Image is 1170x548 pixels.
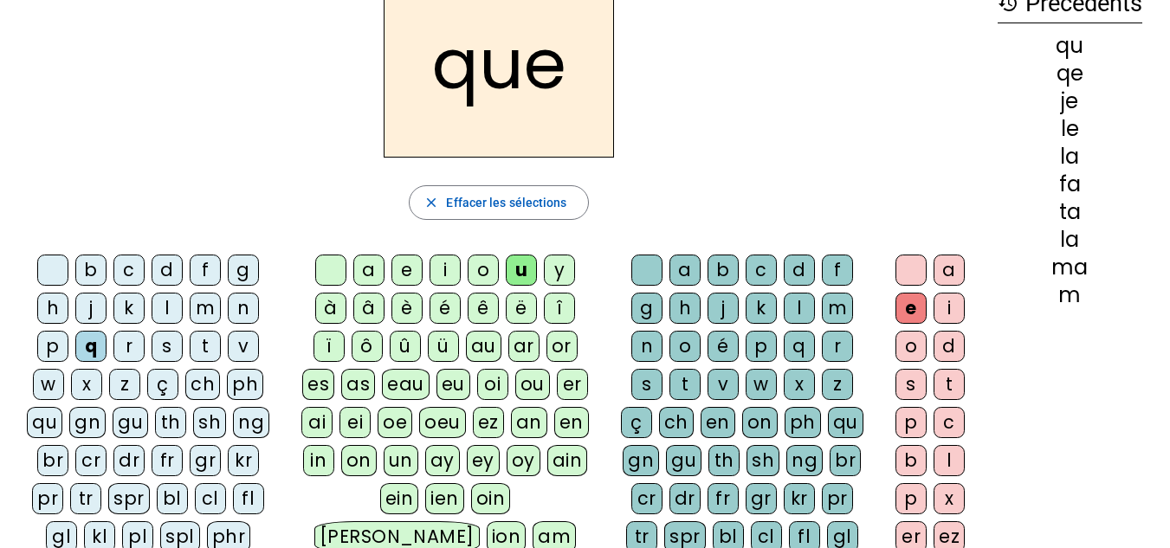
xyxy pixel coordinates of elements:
div: br [37,445,68,476]
div: ç [147,369,178,400]
div: k [746,293,777,324]
div: er [557,369,588,400]
div: gr [746,483,777,514]
div: s [895,369,927,400]
div: â [353,293,385,324]
div: w [746,369,777,400]
div: è [391,293,423,324]
div: ai [301,407,333,438]
div: en [554,407,589,438]
div: on [341,445,377,476]
div: i [934,293,965,324]
div: q [784,331,815,362]
div: ta [998,202,1142,222]
div: qu [27,407,62,438]
div: au [466,331,501,362]
div: ü [428,331,459,362]
div: î [544,293,575,324]
div: m [998,285,1142,306]
div: en [701,407,735,438]
div: br [830,445,861,476]
div: ch [659,407,694,438]
div: an [511,407,547,438]
div: l [784,293,815,324]
div: c [113,255,145,286]
div: a [934,255,965,286]
div: m [822,293,853,324]
div: ay [425,445,460,476]
div: w [33,369,64,400]
div: é [430,293,461,324]
div: i [430,255,461,286]
button: Effacer les sélections [409,185,588,220]
div: x [784,369,815,400]
div: qu [828,407,863,438]
div: ey [467,445,500,476]
div: th [155,407,186,438]
div: gr [190,445,221,476]
div: r [113,331,145,362]
div: cl [195,483,226,514]
div: l [934,445,965,476]
div: or [546,331,578,362]
div: o [468,255,499,286]
div: d [934,331,965,362]
div: l [152,293,183,324]
div: t [934,369,965,400]
div: c [746,255,777,286]
div: fr [708,483,739,514]
div: fl [233,483,264,514]
div: ma [998,257,1142,278]
div: y [544,255,575,286]
div: ê [468,293,499,324]
div: v [228,331,259,362]
div: z [822,369,853,400]
div: ain [547,445,588,476]
div: n [631,331,663,362]
div: la [998,229,1142,250]
div: u [506,255,537,286]
div: ein [380,483,419,514]
span: Effacer les sélections [446,192,566,213]
div: bl [157,483,188,514]
div: p [37,331,68,362]
div: o [669,331,701,362]
div: à [315,293,346,324]
div: ez [473,407,504,438]
div: b [895,445,927,476]
div: oe [378,407,412,438]
div: f [190,255,221,286]
div: v [708,369,739,400]
div: s [631,369,663,400]
div: ar [508,331,540,362]
div: ei [339,407,371,438]
div: z [109,369,140,400]
div: fa [998,174,1142,195]
div: k [113,293,145,324]
div: fr [152,445,183,476]
div: gu [666,445,701,476]
div: qu [998,35,1142,56]
div: a [669,255,701,286]
div: as [341,369,375,400]
div: g [631,293,663,324]
div: o [895,331,927,362]
div: ph [785,407,821,438]
div: la [998,146,1142,167]
div: s [152,331,183,362]
div: ien [425,483,464,514]
div: qe [998,63,1142,84]
div: j [708,293,739,324]
div: oeu [419,407,466,438]
div: ch [185,369,220,400]
div: gn [69,407,106,438]
div: c [934,407,965,438]
div: e [391,255,423,286]
div: j [75,293,107,324]
div: t [669,369,701,400]
div: b [75,255,107,286]
div: th [708,445,740,476]
div: ph [227,369,263,400]
div: tr [70,483,101,514]
div: eau [382,369,430,400]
